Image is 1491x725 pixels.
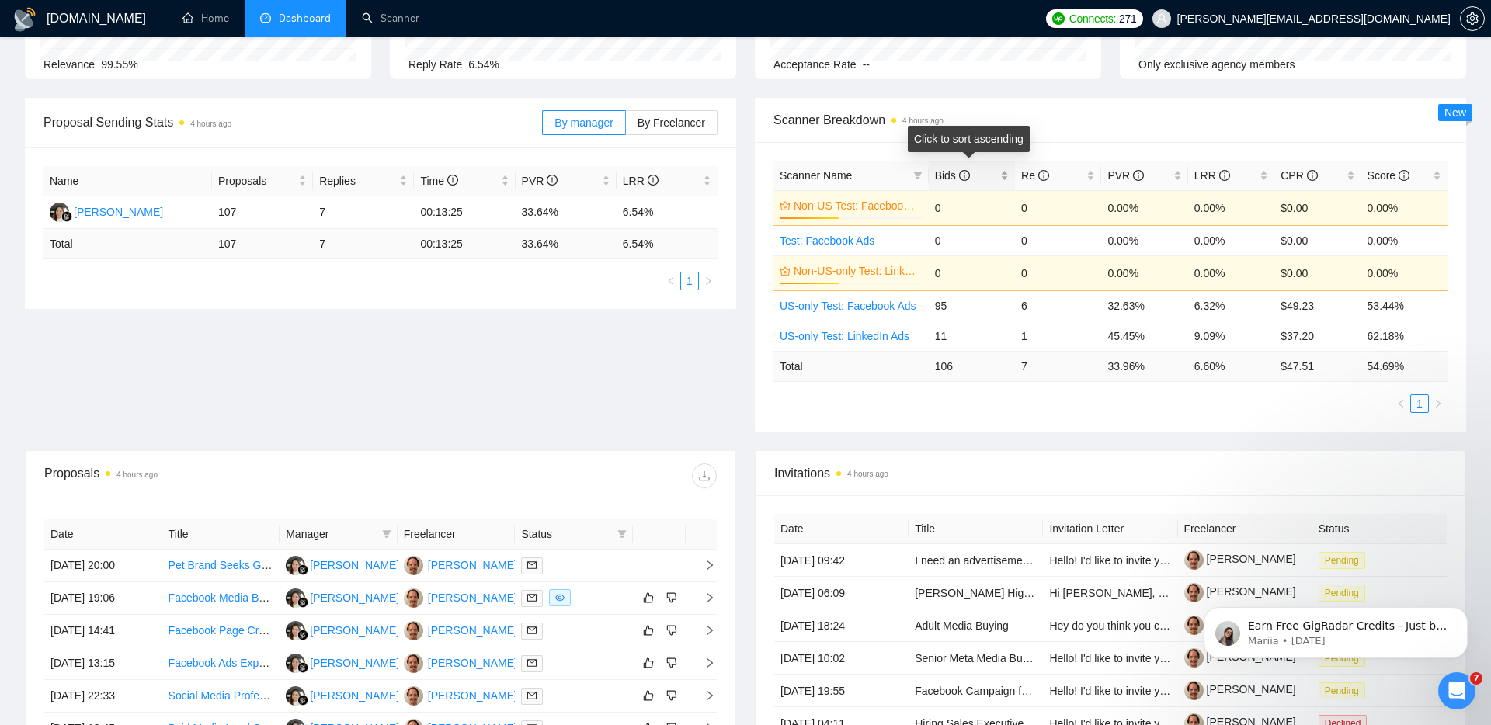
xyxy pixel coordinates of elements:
img: c1HKg_59md4JrRj6NIwgFkmeJaWlIR5AJx2iXha13Y3g2CYk-wIHsLOgcOc9UENda- [1184,681,1204,700]
a: Facebook Page Creation and Professional Setup [169,624,405,637]
td: [DATE] 13:15 [44,647,162,680]
td: 32.63% [1101,290,1187,321]
td: 0.00% [1188,190,1274,225]
img: c1HKg_59md4JrRj6NIwgFkmeJaWlIR5AJx2iXha13Y3g2CYk-wIHsLOgcOc9UENda- [1184,550,1204,570]
span: like [643,657,654,669]
span: Pending [1319,682,1365,699]
span: right [1434,399,1443,408]
span: PVR [522,175,558,187]
td: 107 [212,229,313,259]
span: filter [913,171,923,180]
a: Test: Facebook Ads [780,234,874,247]
th: Freelancer [398,519,516,550]
span: Reply Rate [408,58,462,71]
td: 0 [929,255,1015,290]
th: Replies [313,166,414,196]
th: Title [162,519,280,550]
span: mail [527,626,537,635]
time: 4 hours ago [847,470,888,478]
td: [DATE] 10:02 [774,642,909,675]
td: Social Media Professional Needed for Facebook Business Pages [162,680,280,713]
button: setting [1460,6,1485,31]
th: Invitation Letter [1043,514,1177,544]
span: right [692,592,715,603]
img: AM [404,588,423,608]
span: 7 [1470,672,1482,685]
td: Total [773,351,929,381]
img: logo [12,7,37,32]
span: 99.55% [101,58,137,71]
img: gigradar-bm.png [297,662,308,673]
span: filter [382,529,391,539]
span: left [666,276,676,286]
a: setting [1460,12,1485,25]
div: [PERSON_NAME] [428,654,517,671]
td: 6.54% [617,196,718,229]
td: 9.09% [1188,321,1274,351]
td: 0.00% [1361,225,1448,255]
td: Facebook Page Creation and Professional Setup [162,615,280,647]
td: Total [43,229,212,259]
td: 62.18% [1361,321,1448,351]
button: dislike [662,654,681,672]
span: info-circle [1399,170,1409,181]
span: info-circle [1038,170,1049,181]
td: 0.00% [1101,225,1187,255]
div: [PERSON_NAME] [74,203,163,220]
span: Connects: [1069,10,1116,27]
li: Previous Page [1392,394,1410,413]
span: LRR [623,175,659,187]
td: 95 [929,290,1015,321]
td: 00:13:25 [414,196,515,229]
span: Time [420,175,457,187]
span: -- [863,58,870,71]
td: 0.00% [1361,190,1448,225]
span: Proposal Sending Stats [43,113,542,132]
td: 0 [1015,255,1101,290]
td: [DATE] 09:42 [774,544,909,577]
li: Previous Page [662,272,680,290]
td: Facebook Ads Expert Needed for Generating Sales and Leads [162,647,280,680]
img: AM [404,654,423,673]
th: Date [774,514,909,544]
span: filter [617,529,627,539]
td: I need an advertisement for my VPN service [909,544,1043,577]
a: US-only Test: Facebook Ads [780,300,916,312]
td: 0 [1015,225,1101,255]
span: user [1156,13,1167,24]
img: LA [286,686,305,706]
button: like [639,621,658,640]
iframe: Intercom notifications message [1180,574,1491,683]
span: right [704,276,713,286]
a: LA[PERSON_NAME] [286,591,399,603]
a: LA[PERSON_NAME] [286,558,399,571]
td: 11 [929,321,1015,351]
div: Click to sort ascending [908,126,1030,152]
td: 6 [1015,290,1101,321]
img: upwork-logo.png [1052,12,1065,25]
a: LA[PERSON_NAME] [50,205,163,217]
td: $ 47.51 [1274,351,1361,381]
div: [PERSON_NAME] [310,654,399,671]
button: dislike [662,686,681,705]
a: Adult Media Buying [915,619,1009,632]
td: $49.23 [1274,290,1361,321]
span: info-circle [1133,170,1144,181]
td: Facebook Campaign for Land Clearing Leads [909,675,1043,707]
a: AM[PERSON_NAME] [404,623,517,636]
span: Bids [935,169,970,182]
td: 7 [1015,351,1101,381]
span: info-circle [1307,170,1318,181]
span: Pending [1319,552,1365,569]
span: info-circle [959,170,970,181]
span: like [643,689,654,702]
span: dislike [666,591,677,604]
a: 1 [1411,395,1428,412]
span: dislike [666,657,677,669]
td: 0.00% [1188,255,1274,290]
td: $0.00 [1274,225,1361,255]
span: mail [527,691,537,700]
span: Score [1368,169,1409,182]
